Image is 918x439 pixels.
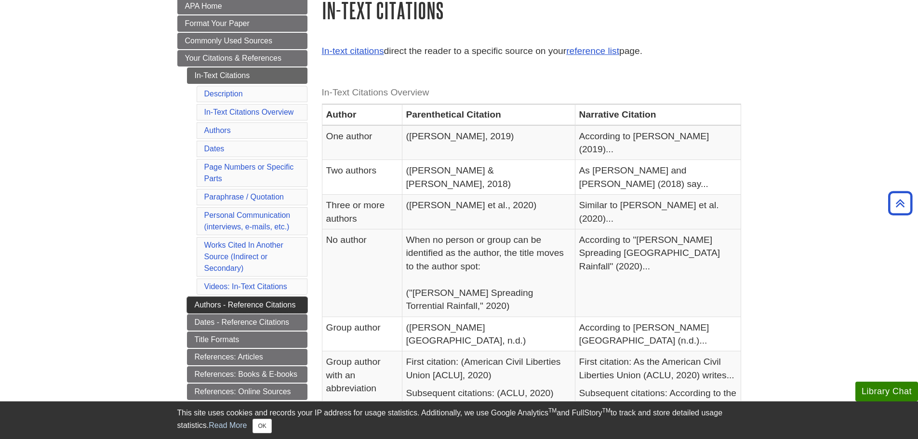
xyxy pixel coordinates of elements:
[177,50,307,67] a: Your Citations & References
[209,421,247,429] a: Read More
[185,54,281,62] span: Your Citations & References
[402,104,575,125] th: Parenthetical Citation
[187,349,307,365] a: References: Articles
[402,125,575,160] td: ([PERSON_NAME], 2019)
[575,229,741,317] td: According to "[PERSON_NAME] Spreading [GEOGRAPHIC_DATA] Rainfall" (2020)...
[187,384,307,400] a: References: Online Sources
[566,46,619,56] a: reference list
[855,382,918,401] button: Library Chat
[322,82,741,104] caption: In-Text Citations Overview
[177,407,741,433] div: This site uses cookies and records your IP address for usage statistics. Additionally, we use Goo...
[579,355,737,382] p: First citation: As the American Civil Liberties Union (ACLU, 2020) writes...
[204,108,294,116] a: In-Text Citations Overview
[322,351,402,422] td: Group author with an abbreviation
[204,193,284,201] a: Paraphrase / Quotation
[322,46,384,56] a: In-text citations
[253,419,271,433] button: Close
[204,163,294,183] a: Page Numbers or Specific Parts
[204,145,225,153] a: Dates
[575,317,741,351] td: According to [PERSON_NAME][GEOGRAPHIC_DATA] (n.d.)...
[185,19,250,27] span: Format Your Paper
[602,407,611,414] sup: TM
[402,195,575,229] td: ([PERSON_NAME] et al., 2020)
[402,160,575,195] td: ([PERSON_NAME] & [PERSON_NAME], 2018)
[187,366,307,383] a: References: Books & E-books
[187,297,307,313] a: Authors - Reference Citations
[322,104,402,125] th: Author
[185,2,222,10] span: APA Home
[322,44,741,58] p: direct the reader to a specific source on your page.
[204,126,231,134] a: Authors
[579,386,737,413] p: Subsequent citations: According to the ACLU (2020)...
[204,282,287,291] a: Videos: In-Text Citations
[548,407,557,414] sup: TM
[204,241,283,272] a: Works Cited In Another Source (Indirect or Secondary)
[322,229,402,317] td: No author
[322,195,402,229] td: Three or more authors
[187,332,307,348] a: Title Formats
[187,314,307,331] a: Dates - Reference Citations
[187,67,307,84] a: In-Text Citations
[402,317,575,351] td: ([PERSON_NAME][GEOGRAPHIC_DATA], n.d.)
[322,160,402,195] td: Two authors
[204,211,291,231] a: Personal Communication(interviews, e-mails, etc.)
[204,90,243,98] a: Description
[406,386,571,399] p: Subsequent citations: (ACLU, 2020)
[406,355,571,382] p: First citation: (American Civil Liberties Union [ACLU], 2020)
[322,125,402,160] td: One author
[575,195,741,229] td: Similar to [PERSON_NAME] et al. (2020)...
[575,104,741,125] th: Narrative Citation
[575,160,741,195] td: As [PERSON_NAME] and [PERSON_NAME] (2018) say...
[402,229,575,317] td: When no person or group can be identified as the author, the title moves to the author spot: ("[P...
[185,37,272,45] span: Commonly Used Sources
[177,15,307,32] a: Format Your Paper
[322,317,402,351] td: Group author
[885,197,916,210] a: Back to Top
[575,125,741,160] td: According to [PERSON_NAME] (2019)...
[177,33,307,49] a: Commonly Used Sources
